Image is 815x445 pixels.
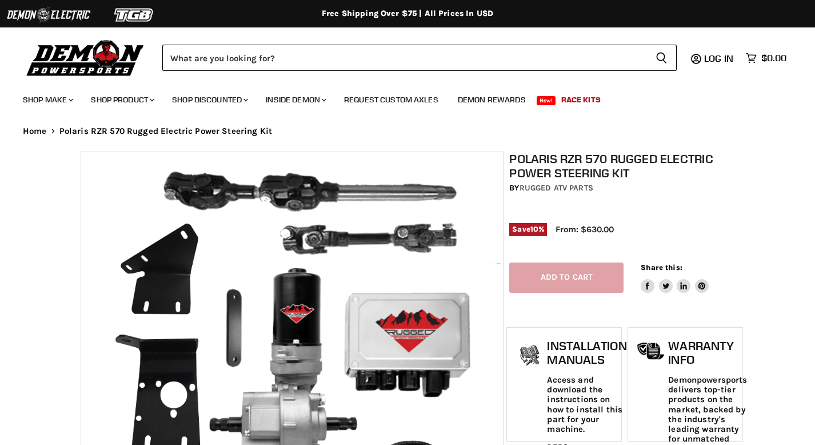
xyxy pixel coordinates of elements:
h1: Installation Manuals [547,339,626,366]
aside: Share this: [641,263,709,293]
button: Search [646,45,677,71]
a: $0.00 [740,50,792,66]
span: $0.00 [761,53,786,63]
a: Demon Rewards [449,88,534,112]
img: TGB Logo 2 [91,4,177,26]
a: Home [23,126,47,136]
h1: Warranty Info [668,339,747,366]
ul: Main menu [14,84,784,112]
img: Demon Electric Logo 2 [6,4,91,26]
span: From: $630.00 [556,224,614,235]
span: New! [537,96,556,105]
img: Demon Powersports [23,37,148,78]
span: Share this: [641,263,682,272]
img: install_manual-icon.png [516,342,544,371]
input: Search [162,45,646,71]
a: Race Kits [553,88,609,112]
h1: Polaris RZR 570 Rugged Electric Power Steering Kit [509,152,740,180]
div: by [509,182,740,194]
form: Product [162,45,677,71]
a: Request Custom Axles [335,88,447,112]
span: Polaris RZR 570 Rugged Electric Power Steering Kit [59,126,273,136]
span: Log in [704,53,733,64]
span: Save % [509,223,547,236]
a: Inside Demon [257,88,333,112]
a: Rugged ATV Parts [520,183,593,193]
span: 10 [530,225,538,233]
a: Shop Make [14,88,80,112]
img: warranty-icon.png [637,342,665,360]
a: Shop Discounted [163,88,255,112]
a: Shop Product [82,88,161,112]
p: Access and download the instructions on how to install this part for your machine. [547,375,626,435]
a: Log in [699,53,740,63]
